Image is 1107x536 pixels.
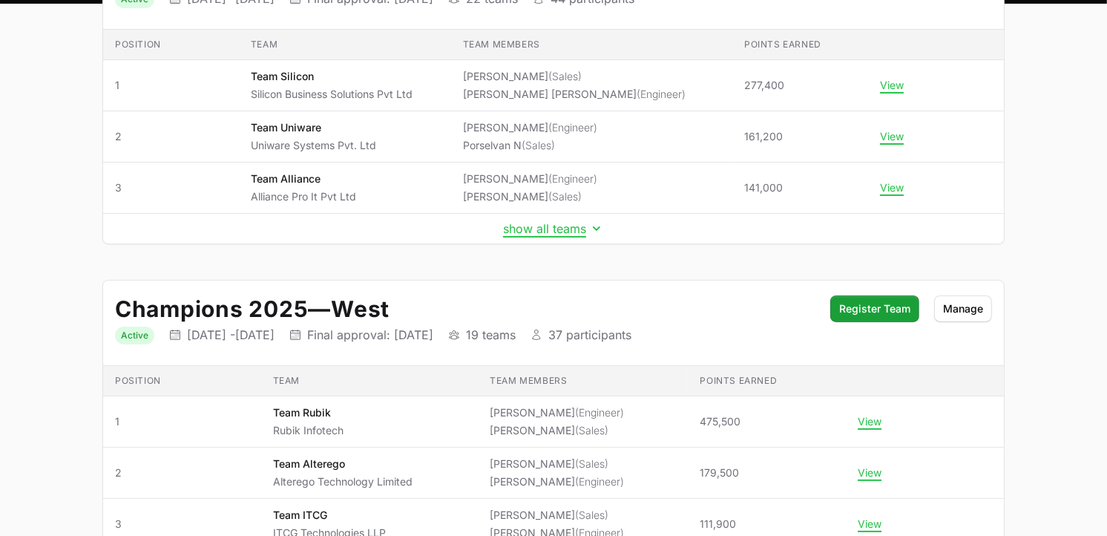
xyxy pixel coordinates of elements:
li: [PERSON_NAME] [463,69,686,84]
span: (Sales) [548,70,582,82]
p: Final approval: [DATE] [307,327,433,342]
h2: Champions 2025 West [115,295,815,322]
p: Alterego Technology Limited [273,474,413,489]
th: Team members [478,366,688,396]
span: Register Team [839,300,910,318]
span: (Engineer) [637,88,686,100]
button: Register Team [830,295,919,322]
li: [PERSON_NAME] [490,457,624,471]
button: View [880,181,904,195]
span: 161,200 [744,129,783,144]
p: Team Alterego [273,457,413,471]
li: [PERSON_NAME] [490,405,624,420]
button: View [880,79,904,92]
p: Uniware Systems Pvt. Ltd [251,138,376,153]
span: (Sales) [575,424,608,437]
button: show all teams [503,221,604,236]
th: Team [239,30,451,60]
button: View [858,517,881,531]
span: 141,000 [744,180,783,195]
button: View [858,466,881,480]
th: Points earned [688,366,846,396]
span: 475,500 [700,414,740,429]
button: View [858,415,881,428]
th: Points earned [732,30,868,60]
p: Team Silicon [251,69,413,84]
span: 1 [115,78,227,93]
span: 2 [115,129,227,144]
li: [PERSON_NAME] [PERSON_NAME] [463,87,686,102]
span: (Sales) [548,190,582,203]
span: 277,400 [744,78,784,93]
p: Team ITCG [273,508,386,523]
p: Team Alliance [251,171,356,186]
th: Position [103,366,261,396]
span: 2 [115,465,249,480]
span: (Engineer) [575,475,624,488]
p: Alliance Pro It Pvt Ltd [251,189,356,204]
span: 3 [115,517,249,532]
span: (Sales) [575,509,608,521]
li: [PERSON_NAME] [463,120,597,135]
span: 1 [115,414,249,429]
span: 3 [115,180,227,195]
p: Rubik Infotech [273,423,344,438]
th: Team members [451,30,733,60]
button: View [880,130,904,143]
p: Silicon Business Solutions Pvt Ltd [251,87,413,102]
p: Team Rubik [273,405,344,420]
span: 111,900 [700,517,736,532]
li: [PERSON_NAME] [490,474,624,489]
p: [DATE] - [DATE] [187,327,275,342]
span: (Engineer) [548,121,597,134]
p: Team Uniware [251,120,376,135]
li: [PERSON_NAME] [490,508,624,523]
span: — [309,295,332,322]
button: Manage [934,295,992,322]
span: (Sales) [522,139,555,151]
span: (Sales) [575,457,608,470]
p: 37 participants [548,327,631,342]
span: 179,500 [700,465,739,480]
li: [PERSON_NAME] [463,171,597,186]
th: Team [261,366,479,396]
li: [PERSON_NAME] [490,423,624,438]
li: [PERSON_NAME] [463,189,597,204]
li: Porselvan N [463,138,597,153]
th: Position [103,30,239,60]
span: (Engineer) [548,172,597,185]
span: Manage [943,300,983,318]
p: 19 teams [466,327,516,342]
span: (Engineer) [575,406,624,419]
